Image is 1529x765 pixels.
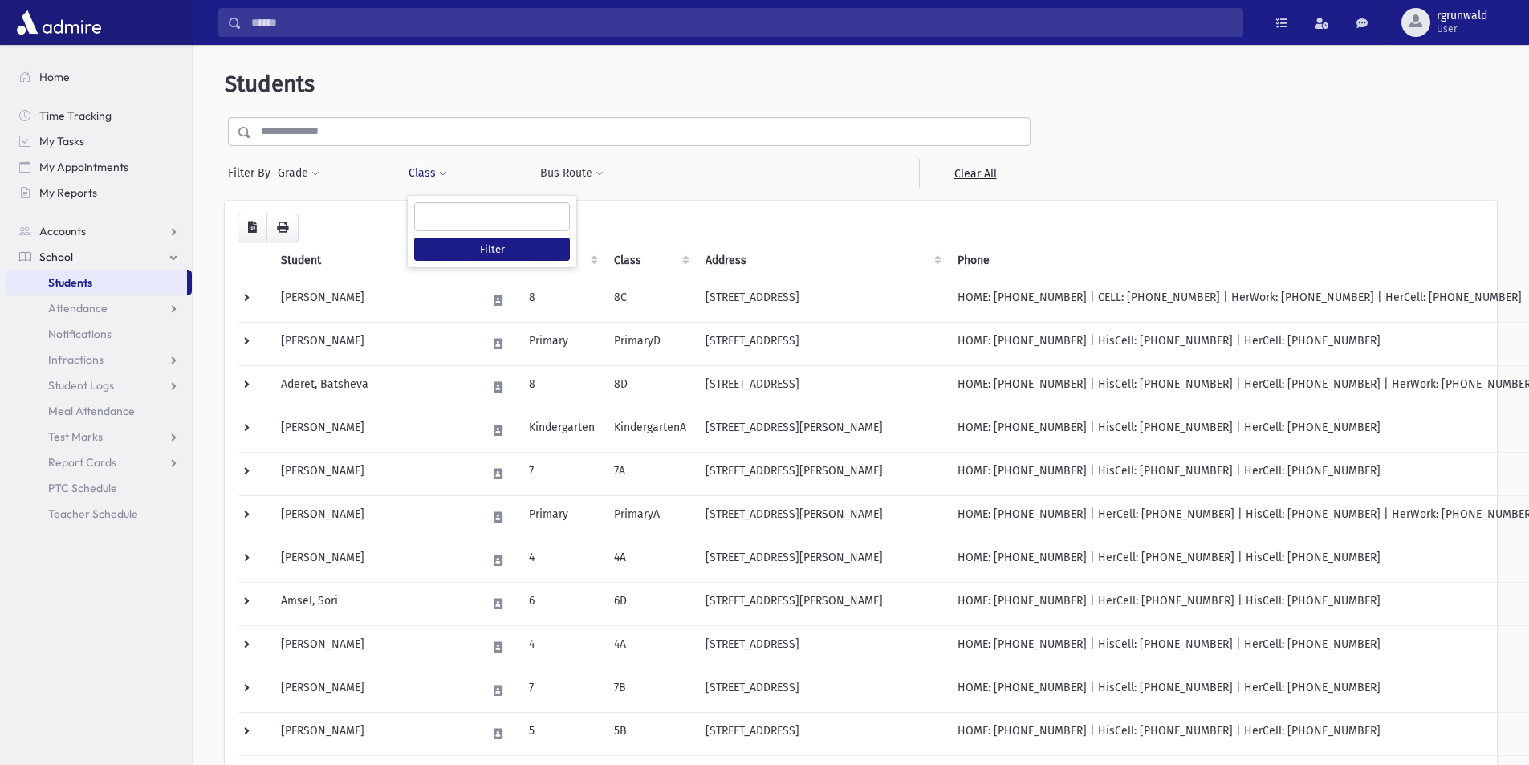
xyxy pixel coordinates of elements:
[6,398,192,424] a: Meal Attendance
[1437,22,1487,35] span: User
[13,6,105,39] img: AdmirePro
[6,128,192,154] a: My Tasks
[519,365,604,409] td: 8
[6,180,192,205] a: My Reports
[271,365,477,409] td: Aderet, Batsheva
[6,321,192,347] a: Notifications
[6,347,192,372] a: Infractions
[39,224,86,238] span: Accounts
[919,159,1031,188] a: Clear All
[696,539,948,582] td: [STREET_ADDRESS][PERSON_NAME]
[696,712,948,755] td: [STREET_ADDRESS]
[604,669,696,712] td: 7B
[271,452,477,495] td: [PERSON_NAME]
[604,452,696,495] td: 7A
[228,165,277,181] span: Filter By
[604,322,696,365] td: PrimaryD
[604,365,696,409] td: 8D
[39,160,128,174] span: My Appointments
[39,134,84,149] span: My Tasks
[39,250,73,264] span: School
[519,279,604,322] td: 8
[414,238,570,261] button: Filter
[48,301,108,315] span: Attendance
[604,582,696,625] td: 6D
[696,452,948,495] td: [STREET_ADDRESS][PERSON_NAME]
[696,322,948,365] td: [STREET_ADDRESS]
[6,154,192,180] a: My Appointments
[48,455,116,470] span: Report Cards
[6,372,192,398] a: Student Logs
[604,625,696,669] td: 4A
[519,452,604,495] td: 7
[604,242,696,279] th: Class: activate to sort column ascending
[48,429,103,444] span: Test Marks
[604,409,696,452] td: KindergartenA
[519,712,604,755] td: 5
[48,352,104,367] span: Infractions
[696,409,948,452] td: [STREET_ADDRESS][PERSON_NAME]
[48,378,114,393] span: Student Logs
[39,70,70,84] span: Home
[696,669,948,712] td: [STREET_ADDRESS]
[238,214,267,242] button: CSV
[696,495,948,539] td: [STREET_ADDRESS][PERSON_NAME]
[696,625,948,669] td: [STREET_ADDRESS]
[271,669,477,712] td: [PERSON_NAME]
[604,712,696,755] td: 5B
[539,159,604,188] button: Bus Route
[696,365,948,409] td: [STREET_ADDRESS]
[271,495,477,539] td: [PERSON_NAME]
[271,539,477,582] td: [PERSON_NAME]
[696,242,948,279] th: Address: activate to sort column ascending
[519,539,604,582] td: 4
[271,625,477,669] td: [PERSON_NAME]
[519,669,604,712] td: 7
[1437,10,1487,22] span: rgrunwald
[6,244,192,270] a: School
[604,539,696,582] td: 4A
[408,159,448,188] button: Class
[6,501,192,527] a: Teacher Schedule
[48,275,92,290] span: Students
[6,295,192,321] a: Attendance
[271,279,477,322] td: [PERSON_NAME]
[6,475,192,501] a: PTC Schedule
[277,159,320,188] button: Grade
[519,409,604,452] td: Kindergarten
[266,214,299,242] button: Print
[48,507,138,521] span: Teacher Schedule
[6,450,192,475] a: Report Cards
[48,481,117,495] span: PTC Schedule
[39,108,112,123] span: Time Tracking
[271,712,477,755] td: [PERSON_NAME]
[39,185,97,200] span: My Reports
[6,218,192,244] a: Accounts
[225,71,315,97] span: Students
[696,582,948,625] td: [STREET_ADDRESS][PERSON_NAME]
[6,64,192,90] a: Home
[519,625,604,669] td: 4
[604,279,696,322] td: 8C
[271,409,477,452] td: [PERSON_NAME]
[604,495,696,539] td: PrimaryA
[519,322,604,365] td: Primary
[271,582,477,625] td: Amsel, Sori
[6,270,187,295] a: Students
[271,322,477,365] td: [PERSON_NAME]
[6,103,192,128] a: Time Tracking
[271,242,477,279] th: Student: activate to sort column descending
[6,424,192,450] a: Test Marks
[242,8,1242,37] input: Search
[519,582,604,625] td: 6
[48,404,135,418] span: Meal Attendance
[696,279,948,322] td: [STREET_ADDRESS]
[519,495,604,539] td: Primary
[48,327,112,341] span: Notifications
